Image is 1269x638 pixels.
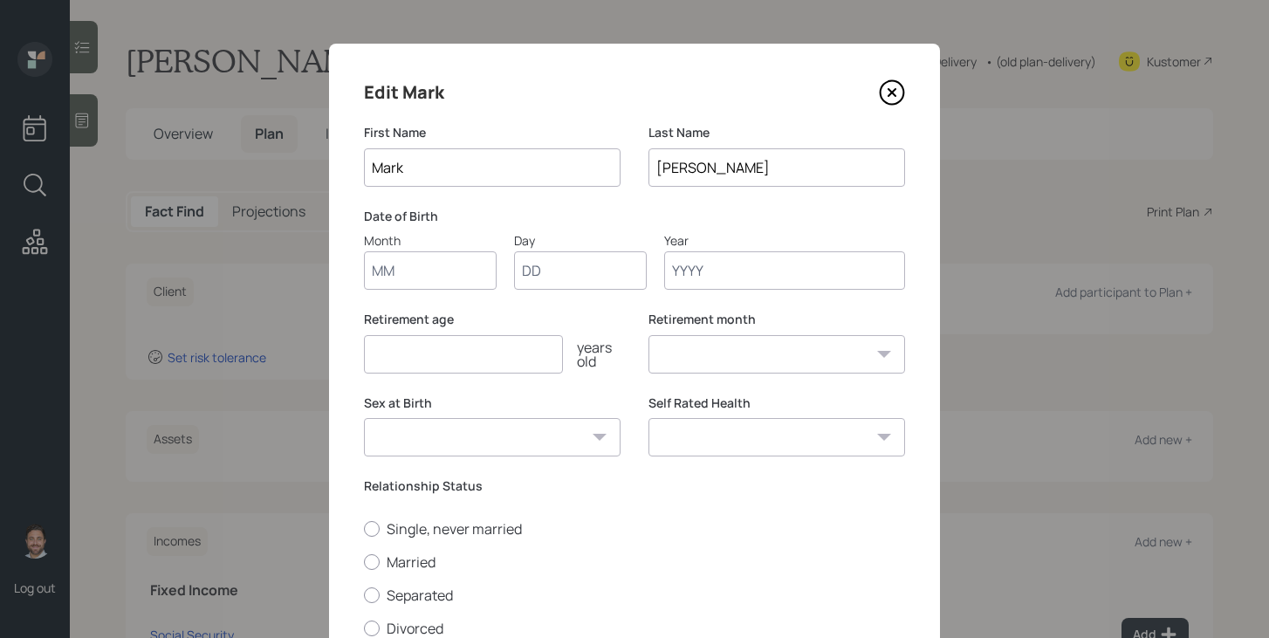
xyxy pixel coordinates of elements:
div: Year [664,231,905,250]
label: Retirement age [364,311,621,328]
label: Retirement month [648,311,905,328]
div: Month [364,231,497,250]
label: Single, never married [364,519,905,539]
label: Relationship Status [364,477,905,495]
label: Sex at Birth [364,394,621,412]
input: Month [364,251,497,290]
input: Day [514,251,647,290]
div: Day [514,231,647,250]
label: Married [364,552,905,572]
label: Separated [364,586,905,605]
h4: Edit Mark [364,79,444,106]
label: Divorced [364,619,905,638]
label: Date of Birth [364,208,905,225]
input: Year [664,251,905,290]
label: Self Rated Health [648,394,905,412]
label: Last Name [648,124,905,141]
label: First Name [364,124,621,141]
div: years old [563,340,621,368]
